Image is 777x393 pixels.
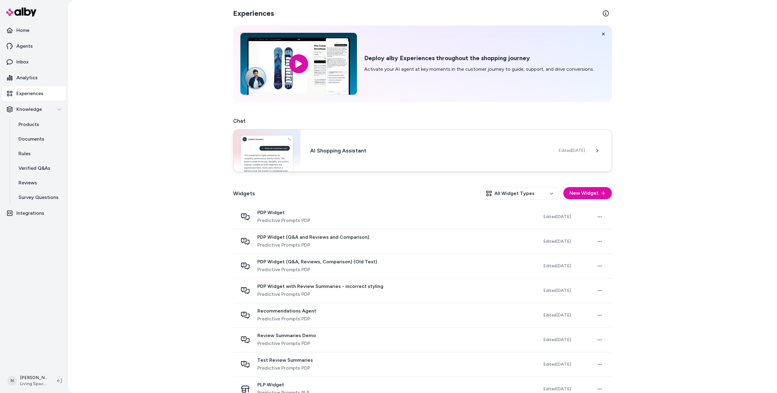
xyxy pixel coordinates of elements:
p: Reviews [19,179,37,186]
span: Predictive Prompts PDP [257,266,377,273]
h2: Chat [233,117,612,125]
a: Inbox [2,55,66,69]
span: Edited [DATE] [543,313,571,318]
p: Knowledge [16,106,42,113]
button: New Widget [563,187,612,199]
span: Edited [DATE] [543,288,571,293]
span: Living Spaces [20,381,47,387]
span: Review Summaries Demo [257,333,316,339]
span: Predictive Prompts PDP [257,364,313,372]
a: Verified Q&As [12,161,66,176]
a: Home [2,23,66,38]
a: Experiences [2,86,66,101]
button: N[PERSON_NAME]Living Spaces [4,371,52,391]
span: Edited [DATE] [543,239,571,244]
p: Agents [16,43,33,50]
span: Test Review Summaries [257,357,313,363]
p: Products [19,121,39,128]
a: Rules [12,146,66,161]
p: Experiences [16,90,43,97]
span: Edited [DATE] [543,263,571,268]
span: PDP Widget with Review Summaries - incorrect styling [257,283,383,289]
span: PDP Widget [257,210,310,216]
img: alby Logo [6,8,36,16]
p: [PERSON_NAME] [20,375,47,381]
img: Chat widget [233,130,300,172]
a: Integrations [2,206,66,220]
p: Survey Questions [19,194,59,201]
h3: AI Shopping Assistant [310,146,549,155]
a: Analytics [2,70,66,85]
p: Documents [19,135,44,143]
span: Predictive Prompts PDP [257,315,316,323]
span: N [7,376,17,386]
span: Recommendations Agent [257,308,316,314]
p: Rules [19,150,31,157]
span: Edited [DATE] [559,148,585,154]
span: Predictive Prompts PDP [257,241,369,249]
h2: Widgets [233,189,255,198]
p: Analytics [16,74,38,81]
span: Predictive Prompts PDP [257,217,310,224]
span: PLP Widget [257,382,309,388]
button: All Widget Types [481,187,558,200]
h2: Deploy alby Experiences throughout the shopping journey [364,54,594,62]
a: Documents [12,132,66,146]
span: Edited [DATE] [543,362,571,367]
span: PDP Widget (Q&A, Reviews, Comparison) (Old Test) [257,259,377,265]
a: Products [12,117,66,132]
a: Reviews [12,176,66,190]
span: Edited [DATE] [543,214,571,219]
a: Survey Questions [12,190,66,205]
span: Edited [DATE] [543,337,571,342]
p: Verified Q&As [19,165,50,172]
span: PDP Widget (Q&A and Reviews and Comparison) [257,234,369,240]
p: Home [16,27,29,34]
h2: Experiences [233,9,274,18]
a: Agents [2,39,66,53]
p: Integrations [16,210,44,217]
p: Activate your AI agent at key moments in the customer journey to guide, support, and drive conver... [364,66,594,73]
button: Knowledge [2,102,66,117]
span: Predictive Prompts PDP [257,291,383,298]
a: Chat widgetAI Shopping AssistantEdited[DATE] [233,130,612,173]
p: Inbox [16,58,29,66]
span: Predictive Prompts PDP [257,340,316,347]
span: Edited [DATE] [543,386,571,391]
